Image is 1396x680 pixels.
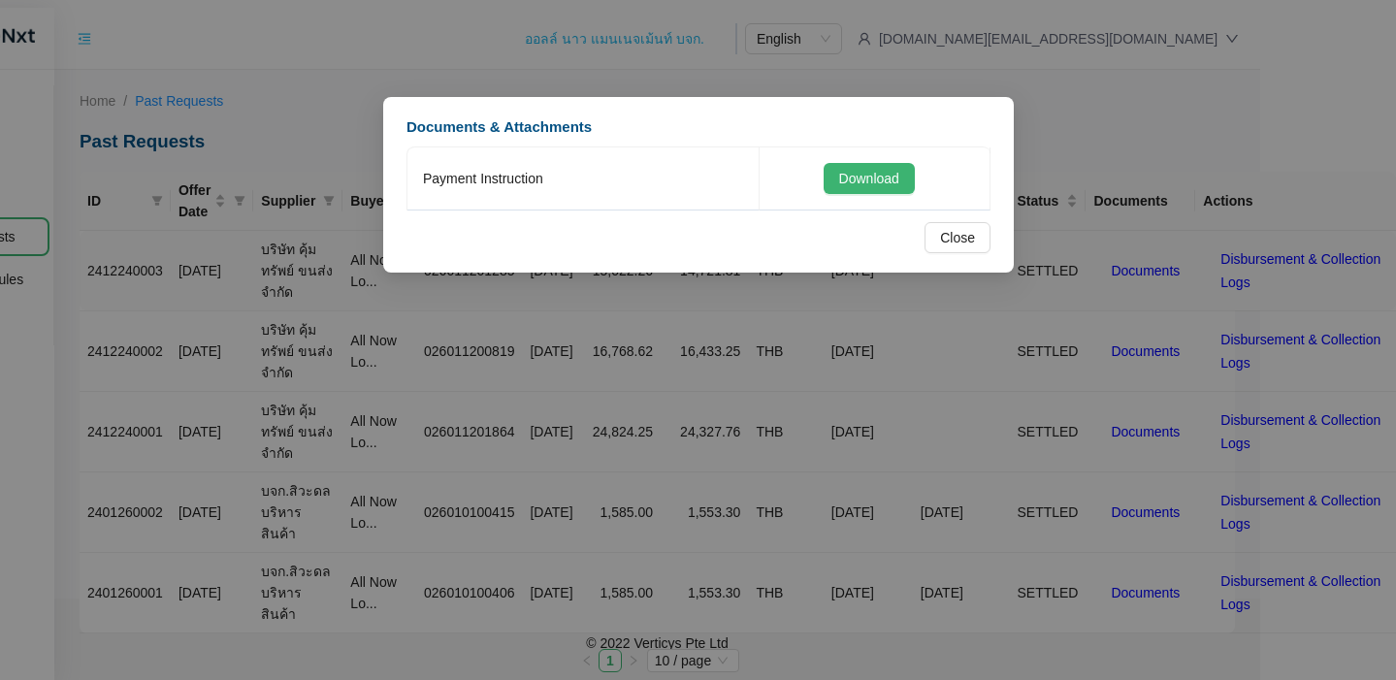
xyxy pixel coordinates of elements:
span: Download [838,168,898,189]
div: Documents & Attachments [406,116,990,139]
button: Close [925,222,990,253]
button: Download [823,163,914,194]
td: Payment Instruction [407,147,760,210]
span: Close [940,227,975,248]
